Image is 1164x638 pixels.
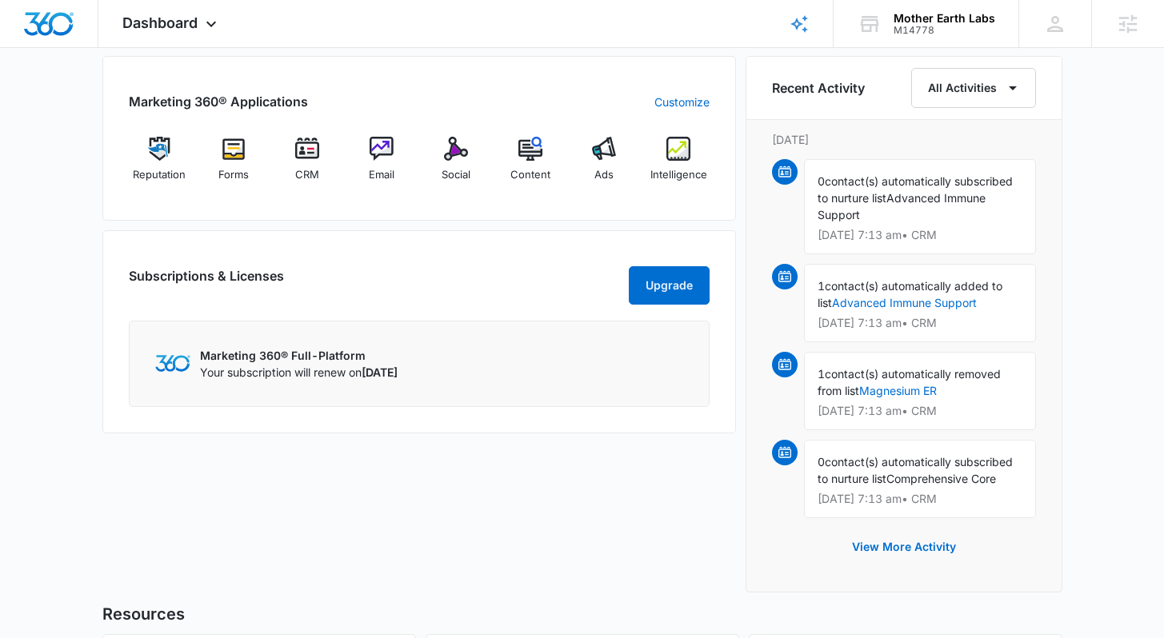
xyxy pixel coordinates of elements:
[426,137,487,194] a: Social
[818,455,1013,485] span: contact(s) automatically subscribed to nurture list
[818,455,825,469] span: 0
[369,167,394,183] span: Email
[133,167,186,183] span: Reputation
[510,167,550,183] span: Content
[650,167,707,183] span: Intelligence
[277,137,338,194] a: CRM
[122,14,198,31] span: Dashboard
[886,472,996,485] span: Comprehensive Core
[894,25,995,36] div: account id
[818,367,1001,397] span: contact(s) automatically removed from list
[499,137,561,194] a: Content
[818,279,1002,309] span: contact(s) automatically added to list
[594,167,614,183] span: Ads
[818,229,1022,241] p: [DATE] 7:13 am • CRM
[102,602,1062,626] h5: Resources
[362,365,398,379] span: [DATE]
[218,167,249,183] span: Forms
[200,347,398,364] p: Marketing 360® Full-Platform
[129,92,308,111] h2: Marketing 360® Applications
[818,405,1022,417] p: [DATE] 7:13 am • CRM
[894,12,995,25] div: account name
[129,137,190,194] a: Reputation
[629,266,710,305] button: Upgrade
[836,528,972,566] button: View More Activity
[442,167,470,183] span: Social
[859,384,937,397] a: Magnesium ER
[818,317,1022,329] p: [DATE] 7:13 am • CRM
[818,279,825,293] span: 1
[832,296,977,309] a: Advanced Immune Support
[818,367,825,381] span: 1
[911,68,1036,108] button: All Activities
[129,266,284,298] h2: Subscriptions & Licenses
[818,493,1022,504] p: [DATE] 7:13 am • CRM
[295,167,319,183] span: CRM
[654,94,710,110] a: Customize
[648,137,710,194] a: Intelligence
[200,364,398,381] p: Your subscription will renew on
[202,137,264,194] a: Forms
[818,174,825,188] span: 0
[351,137,413,194] a: Email
[818,174,1013,205] span: contact(s) automatically subscribed to nurture list
[818,191,986,221] span: Advanced Immune Support
[574,137,635,194] a: Ads
[155,355,190,372] img: Marketing 360 Logo
[772,78,865,98] h6: Recent Activity
[772,131,1036,148] p: [DATE]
